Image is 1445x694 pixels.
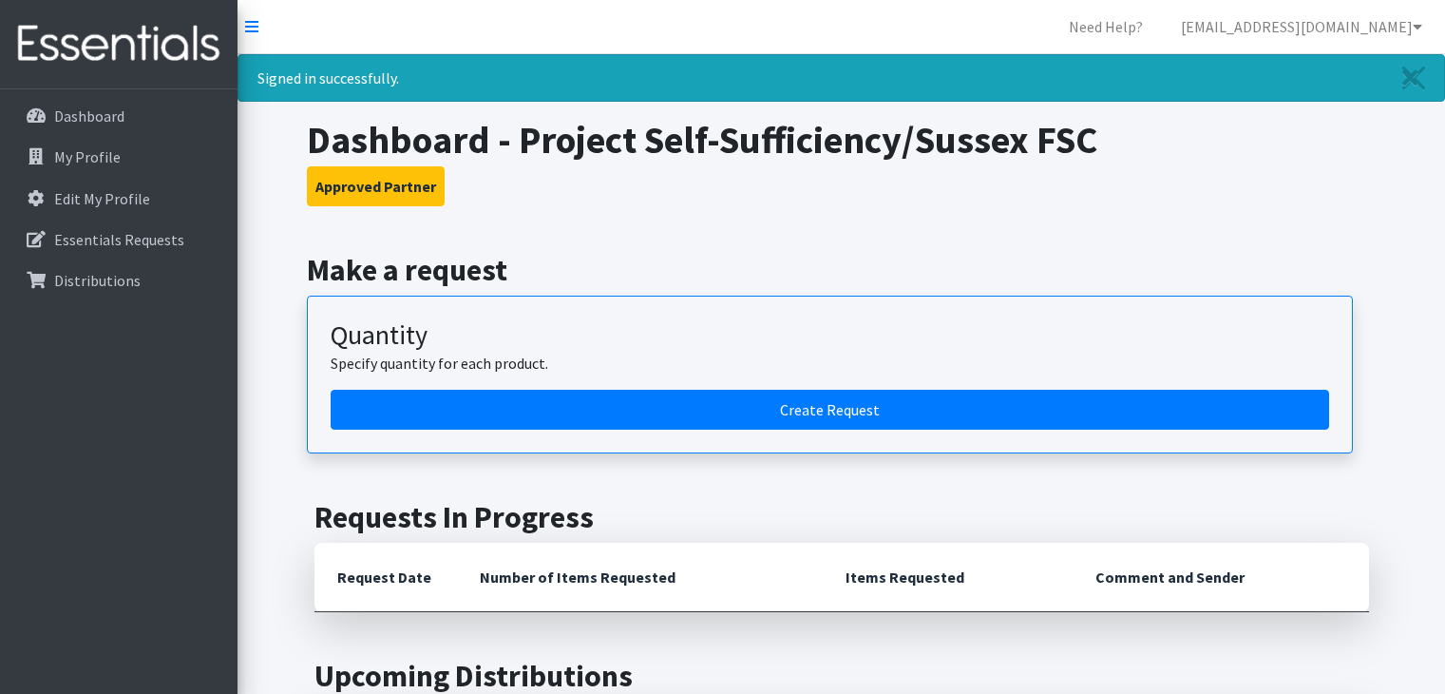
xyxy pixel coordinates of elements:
[54,106,124,125] p: Dashboard
[823,543,1073,612] th: Items Requested
[1073,543,1368,612] th: Comment and Sender
[8,97,230,135] a: Dashboard
[314,658,1369,694] h2: Upcoming Distributions
[8,12,230,76] img: HumanEssentials
[1166,8,1437,46] a: [EMAIL_ADDRESS][DOMAIN_NAME]
[54,147,121,166] p: My Profile
[54,271,141,290] p: Distributions
[314,543,457,612] th: Request Date
[331,319,1329,352] h3: Quantity
[238,54,1445,102] div: Signed in successfully.
[314,499,1369,535] h2: Requests In Progress
[8,138,230,176] a: My Profile
[54,230,184,249] p: Essentials Requests
[8,221,230,259] a: Essentials Requests
[307,166,445,206] button: Approved Partner
[8,180,230,218] a: Edit My Profile
[331,352,1329,375] p: Specify quantity for each product.
[8,261,230,299] a: Distributions
[331,390,1329,430] a: Create a request by quantity
[1054,8,1158,46] a: Need Help?
[457,543,824,612] th: Number of Items Requested
[307,252,1376,288] h2: Make a request
[1383,55,1444,101] a: Close
[54,189,150,208] p: Edit My Profile
[307,117,1376,163] h1: Dashboard - Project Self-Sufficiency/Sussex FSC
